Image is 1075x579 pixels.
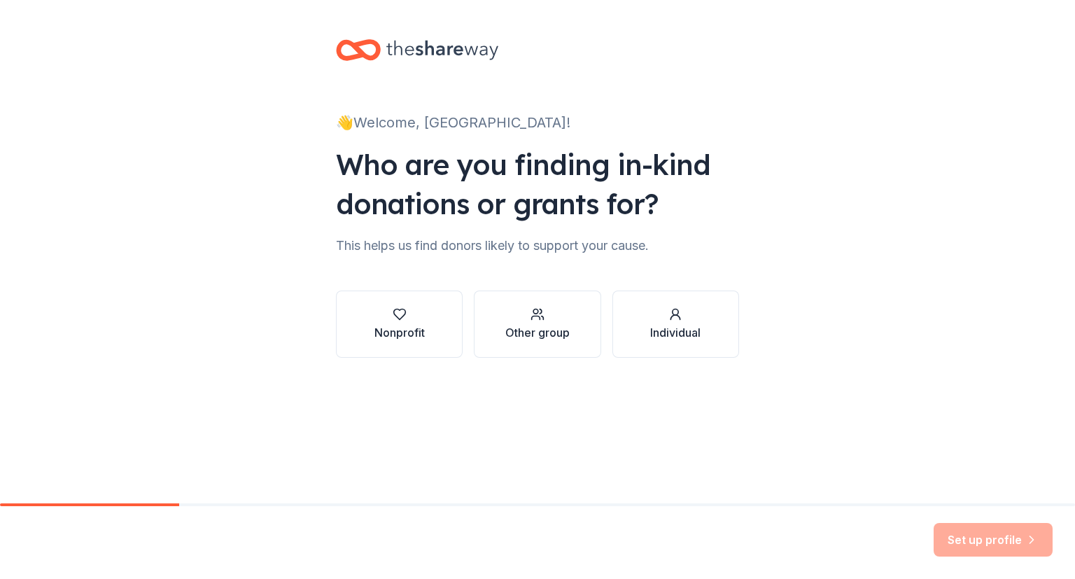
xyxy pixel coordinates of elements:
button: Individual [612,291,739,358]
button: Nonprofit [336,291,463,358]
div: This helps us find donors likely to support your cause. [336,235,739,257]
div: Other group [505,324,570,341]
div: 👋 Welcome, [GEOGRAPHIC_DATA]! [336,111,739,134]
div: Individual [650,324,701,341]
div: Who are you finding in-kind donations or grants for? [336,145,739,223]
div: Nonprofit [374,324,425,341]
button: Other group [474,291,600,358]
